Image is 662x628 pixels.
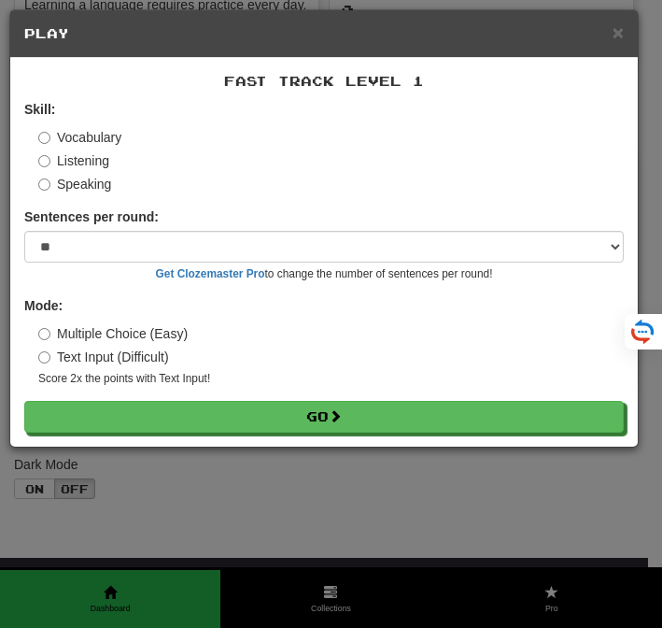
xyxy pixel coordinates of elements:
[156,267,265,280] a: Get Clozemaster Pro
[24,102,55,117] strong: Skill:
[38,132,50,144] input: Vocabulary
[24,207,159,226] label: Sentences per round:
[24,298,63,313] strong: Mode:
[38,328,50,340] input: Multiple Choice (Easy)
[613,22,624,42] button: Close
[24,24,624,43] h5: Play
[38,128,121,147] label: Vocabulary
[38,324,188,343] label: Multiple Choice (Easy)
[613,21,624,43] span: ×
[38,155,50,167] input: Listening
[38,178,50,191] input: Speaking
[24,266,624,282] small: to change the number of sentences per round!
[224,73,424,89] span: Fast Track Level 1
[24,401,624,433] button: Go
[38,175,111,193] label: Speaking
[38,348,169,366] label: Text Input (Difficult)
[38,151,109,170] label: Listening
[38,371,624,387] small: Score 2x the points with Text Input !
[38,351,50,364] input: Text Input (Difficult)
